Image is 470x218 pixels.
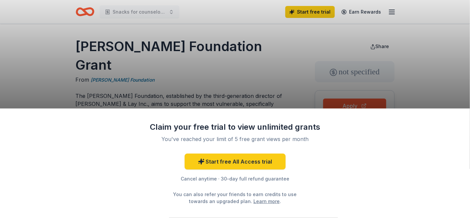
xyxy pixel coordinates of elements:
[253,198,280,205] a: Learn more
[157,135,314,143] div: You've reached your limit of 5 free grant views per month
[149,122,322,132] div: Claim your free trial to view unlimited grants
[167,191,303,205] div: You can also refer your friends to earn credits to use towards an upgraded plan. .
[149,175,322,183] div: Cancel anytime · 30-day full refund guarantee
[185,154,286,170] a: Start free All Access trial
